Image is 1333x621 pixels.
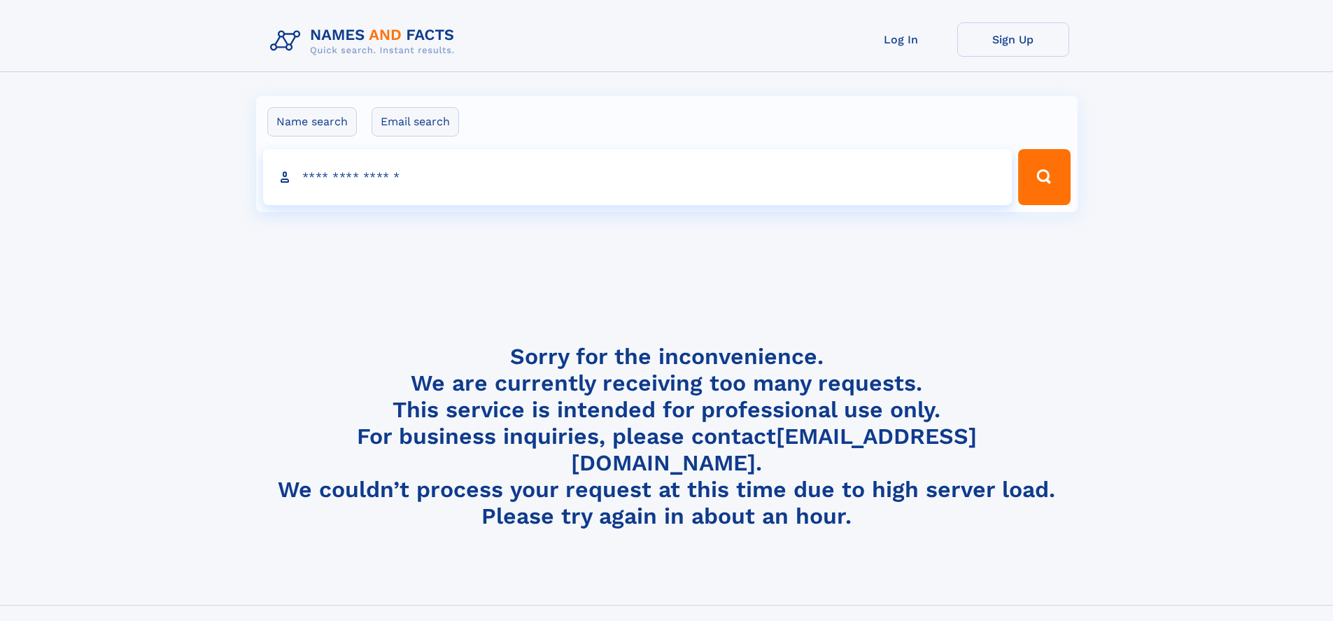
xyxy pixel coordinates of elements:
[571,423,977,476] a: [EMAIL_ADDRESS][DOMAIN_NAME]
[845,22,957,57] a: Log In
[263,149,1013,205] input: search input
[265,22,466,60] img: Logo Names and Facts
[372,107,459,137] label: Email search
[265,343,1069,530] h4: Sorry for the inconvenience. We are currently receiving too many requests. This service is intend...
[1018,149,1070,205] button: Search Button
[957,22,1069,57] a: Sign Up
[267,107,357,137] label: Name search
